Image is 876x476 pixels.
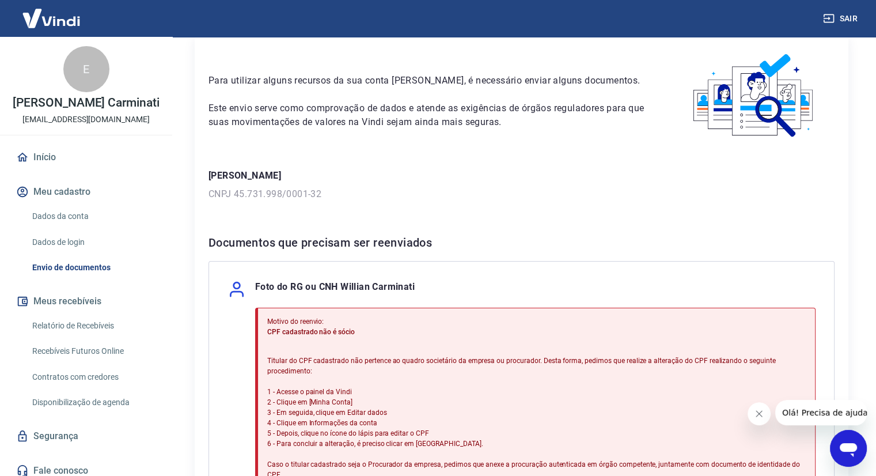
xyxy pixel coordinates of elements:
div: E [63,46,109,92]
iframe: Botão para abrir a janela de mensagens [830,430,867,467]
a: Recebíveis Futuros Online [28,339,158,363]
p: [EMAIL_ADDRESS][DOMAIN_NAME] [22,114,150,126]
h6: Documentos que precisam ser reenviados [208,233,835,252]
p: CNPJ 45.731.998/0001-32 [208,187,835,201]
p: Foto do RG ou CNH Willian Carminati [255,280,415,299]
p: [PERSON_NAME] Carminati [13,97,160,109]
a: Envio de documentos [28,256,158,279]
p: Para utilizar alguns recursos da sua conta [PERSON_NAME], é necessário enviar alguns documentos. [208,74,646,88]
span: Olá! Precisa de ajuda? [7,8,97,17]
button: Meus recebíveis [14,289,158,314]
img: Vindi [14,1,89,36]
img: user.af206f65c40a7206969b71a29f56cfb7.svg [227,280,246,299]
button: Sair [821,8,862,29]
a: Disponibilização de agenda [28,391,158,414]
iframe: Mensagem da empresa [775,400,867,425]
a: Relatório de Recebíveis [28,314,158,338]
a: Dados da conta [28,205,158,228]
button: Meu cadastro [14,179,158,205]
p: Motivo do reenvio: [267,316,806,327]
iframe: Fechar mensagem [748,402,771,425]
a: Contratos com credores [28,365,158,389]
img: waiting_documents.41d9841a9773e5fdf392cede4d13b617.svg [674,51,835,141]
p: Este envio serve como comprovação de dados e atende as exigências de órgãos reguladores para que ... [208,101,646,129]
span: CPF cadastrado não é sócio [267,328,355,336]
a: Segurança [14,424,158,449]
p: [PERSON_NAME] [208,169,835,183]
a: Início [14,145,158,170]
a: Dados de login [28,231,158,254]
